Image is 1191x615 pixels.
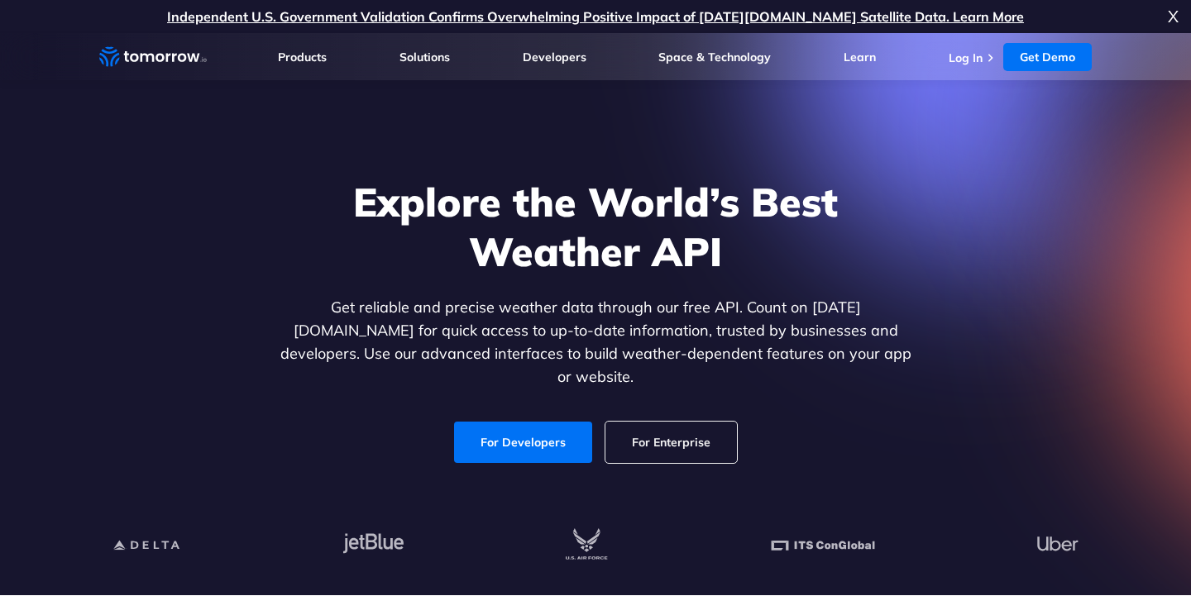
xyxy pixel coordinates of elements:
[276,177,915,276] h1: Explore the World’s Best Weather API
[278,50,327,64] a: Products
[605,422,737,463] a: For Enterprise
[167,8,1024,25] a: Independent U.S. Government Validation Confirms Overwhelming Positive Impact of [DATE][DOMAIN_NAM...
[399,50,450,64] a: Solutions
[949,50,983,65] a: Log In
[1003,43,1092,71] a: Get Demo
[844,50,876,64] a: Learn
[99,45,207,69] a: Home link
[454,422,592,463] a: For Developers
[276,296,915,389] p: Get reliable and precise weather data through our free API. Count on [DATE][DOMAIN_NAME] for quic...
[658,50,771,64] a: Space & Technology
[523,50,586,64] a: Developers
